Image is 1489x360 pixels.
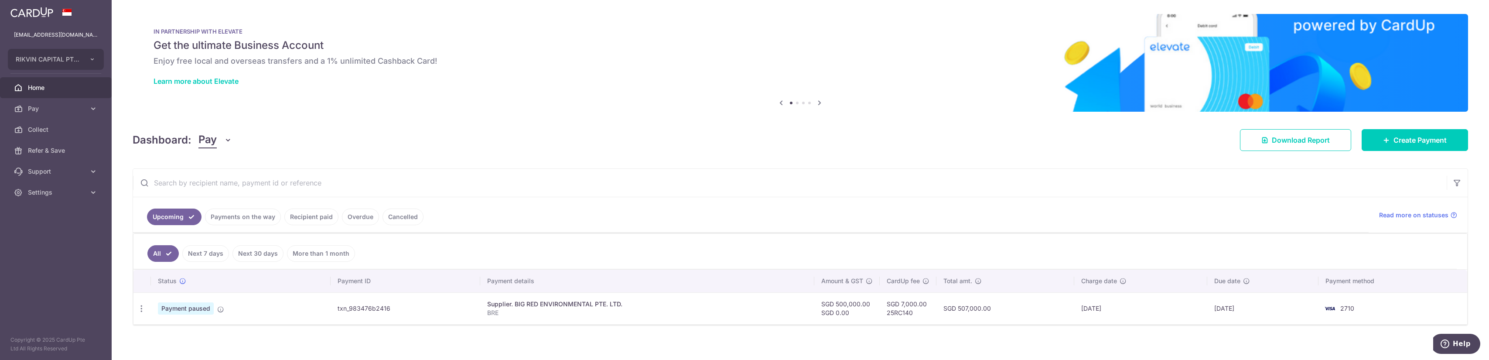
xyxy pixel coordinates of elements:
span: Pay [28,104,85,113]
span: Home [28,83,85,92]
a: Create Payment [1362,129,1468,151]
input: Search by recipient name, payment id or reference [133,169,1447,197]
a: Read more on statuses [1379,211,1457,219]
td: SGD 500,000.00 SGD 0.00 [814,292,880,324]
img: Bank Card [1321,303,1339,314]
a: Learn more about Elevate [154,77,239,86]
img: Renovation banner [133,14,1468,112]
a: Upcoming [147,209,201,225]
span: Create Payment [1393,135,1447,145]
td: [DATE] [1074,292,1207,324]
span: Status [158,277,177,285]
iframe: Opens a widget where you can find more information [1433,334,1480,356]
span: Amount & GST [821,277,863,285]
span: Collect [28,125,85,134]
a: Cancelled [382,209,423,225]
button: Pay [198,132,232,148]
span: Total amt. [943,277,972,285]
span: Payment paused [158,302,214,315]
td: SGD 7,000.00 25RC140 [880,292,936,324]
div: Supplier. BIG RED ENVIRONMENTAL PTE. LTD. [487,300,807,309]
span: CardUp fee [887,277,920,285]
span: 2710 [1340,305,1354,312]
span: Due date [1214,277,1240,285]
a: Payments on the way [205,209,281,225]
h5: Get the ultimate Business Account [154,38,1447,52]
h6: Enjoy free local and overseas transfers and a 1% unlimited Cashback Card! [154,56,1447,66]
a: More than 1 month [287,245,355,262]
th: Payment ID [331,270,480,292]
span: Charge date [1081,277,1117,285]
p: IN PARTNERSHIP WITH ELEVATE [154,28,1447,35]
a: Download Report [1240,129,1351,151]
td: [DATE] [1207,292,1318,324]
span: Support [28,167,85,176]
td: SGD 507,000.00 [936,292,1074,324]
th: Payment method [1318,270,1467,292]
p: [EMAIL_ADDRESS][DOMAIN_NAME] [14,31,98,39]
span: Settings [28,188,85,197]
th: Payment details [480,270,814,292]
p: BRE [487,309,807,317]
a: Overdue [342,209,379,225]
span: Refer & Save [28,146,85,155]
td: txn_983476b2416 [331,292,480,324]
a: All [147,245,179,262]
img: CardUp [10,7,53,17]
span: Pay [198,132,217,148]
a: Next 7 days [182,245,229,262]
span: Read more on statuses [1379,211,1448,219]
span: Download Report [1272,135,1330,145]
a: Next 30 days [232,245,283,262]
span: RIKVIN CAPITAL PTE. LTD. [16,55,80,64]
button: RIKVIN CAPITAL PTE. LTD. [8,49,104,70]
h4: Dashboard: [133,132,191,148]
a: Recipient paid [284,209,338,225]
